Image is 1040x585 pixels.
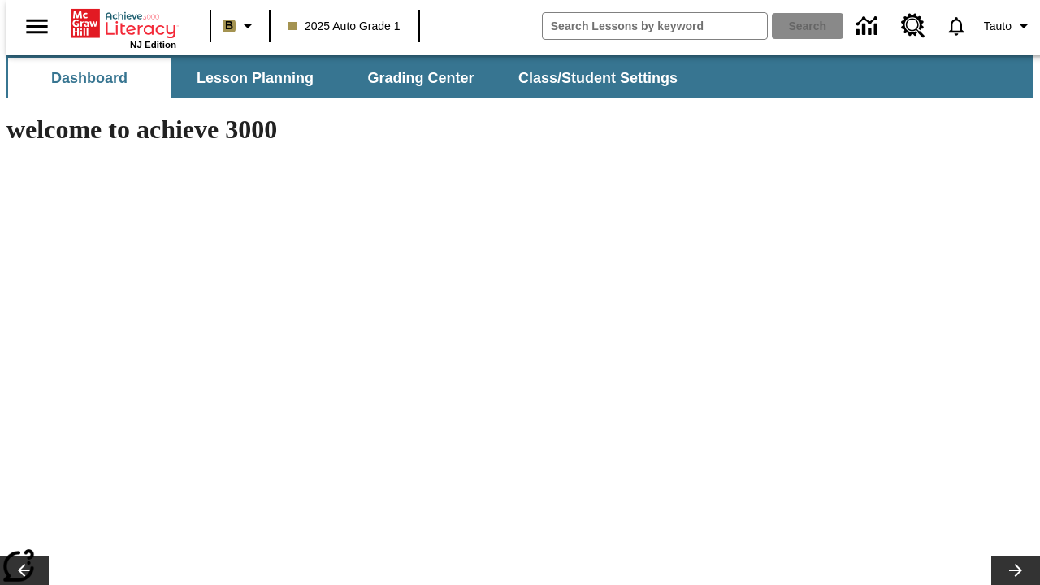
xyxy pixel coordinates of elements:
button: Boost Class color is light brown. Change class color [216,11,264,41]
button: Open side menu [13,2,61,50]
span: NJ Edition [130,40,176,50]
span: Dashboard [51,69,128,88]
span: Tauto [984,18,1012,35]
span: Lesson Planning [197,69,314,88]
span: B [225,15,233,36]
a: Data Center [847,4,891,49]
span: Grading Center [367,69,474,88]
a: Notifications [935,5,977,47]
span: 2025 Auto Grade 1 [288,18,401,35]
button: Lesson carousel, Next [991,556,1040,585]
a: Home [71,7,176,40]
span: Class/Student Settings [518,69,678,88]
div: SubNavbar [6,55,1033,97]
a: Resource Center, Will open in new tab [891,4,935,48]
div: Home [71,6,176,50]
div: SubNavbar [6,58,692,97]
button: Grading Center [340,58,502,97]
button: Profile/Settings [977,11,1040,41]
input: search field [543,13,767,39]
button: Dashboard [8,58,171,97]
button: Class/Student Settings [505,58,691,97]
button: Lesson Planning [174,58,336,97]
h1: welcome to achieve 3000 [6,115,708,145]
